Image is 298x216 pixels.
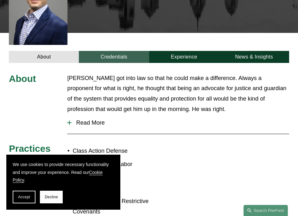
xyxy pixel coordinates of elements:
[79,51,149,63] a: Credentials
[13,191,35,203] button: Accept
[18,195,30,199] span: Accept
[73,146,149,156] p: Class Action Defense
[13,161,114,184] p: We use cookies to provide necessary functionality and improve your experience. Read our .
[72,119,289,126] span: Read More
[244,205,288,216] a: Search this site
[219,51,289,63] a: News & Insights
[9,73,36,84] span: About
[9,143,50,154] span: Practices
[67,114,289,131] button: Read More
[67,73,289,114] p: [PERSON_NAME] got into law so that he could make a difference. Always a proponent for what is rig...
[149,51,219,63] a: Experience
[9,51,79,63] a: About
[45,195,58,199] span: Decline
[6,155,120,210] section: Cookie banner
[40,191,63,203] button: Decline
